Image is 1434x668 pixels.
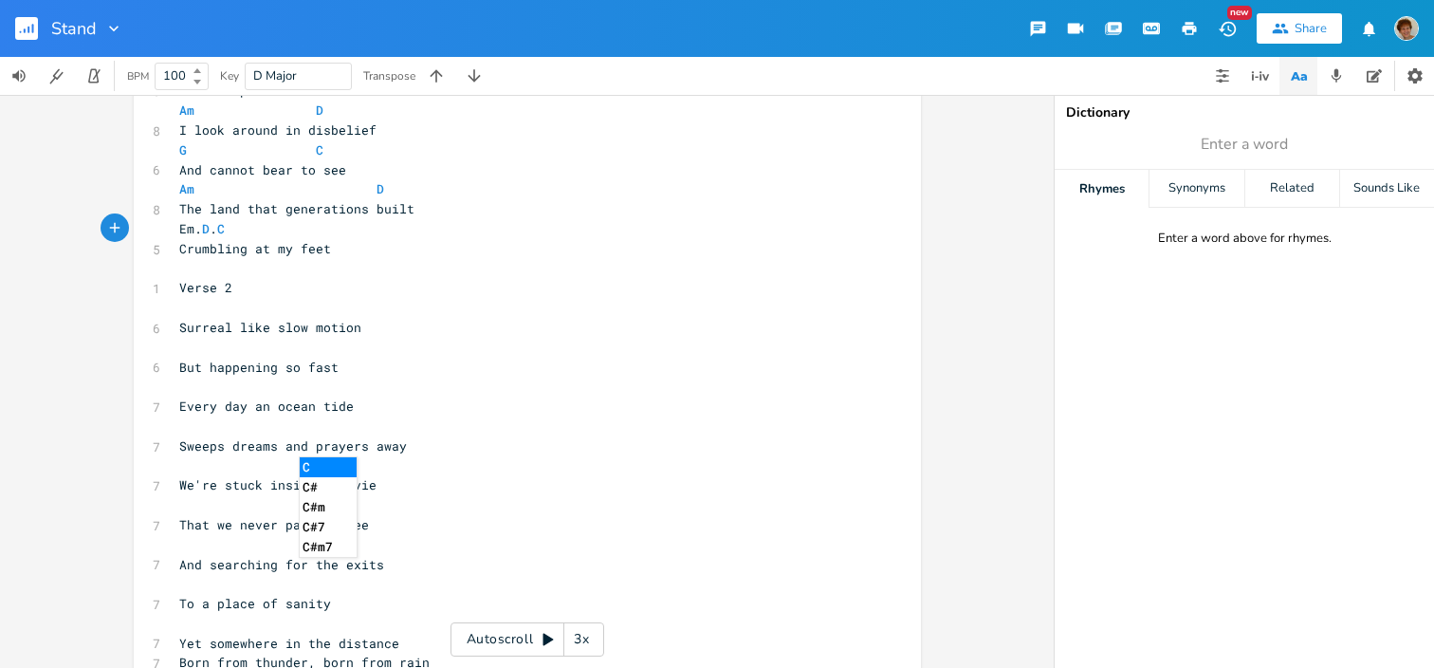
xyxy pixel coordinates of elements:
[363,70,415,82] div: Transpose
[300,517,357,537] li: C#7
[316,141,323,158] span: C
[179,220,225,237] span: Em. .
[253,67,297,84] span: D Major
[217,220,225,237] span: C
[179,437,407,455] span: Sweeps dreams and prayers away
[51,20,97,37] span: Stand
[179,200,414,217] span: The land that generations built
[450,622,604,657] div: Autoscroll
[179,476,377,493] span: We're stuck inside a movie
[179,556,384,573] span: And searching for the exits
[179,180,194,197] span: Am
[1055,170,1149,208] div: Rhymes
[300,537,357,557] li: C#m7
[179,398,354,415] span: Every day an ocean tide
[1201,134,1288,156] span: Enter a word
[179,635,399,652] span: Yet somewhere in the distance
[1257,13,1342,44] button: Share
[300,457,357,477] li: C
[179,121,377,139] span: I look around in disbelief
[202,220,210,237] span: D
[1149,170,1243,208] div: Synonyms
[220,70,239,82] div: Key
[564,622,598,657] div: 3x
[377,180,384,197] span: D
[1208,11,1246,46] button: New
[179,161,346,178] span: And cannot bear to see
[179,279,232,296] span: Verse 2
[300,497,357,517] li: C#m
[1066,106,1423,120] div: Dictionary
[1340,170,1434,208] div: Sounds Like
[316,102,323,119] span: D
[179,240,331,257] span: Crumbling at my feet
[179,359,339,376] span: But happening so fast
[179,141,187,158] span: G
[179,595,331,612] span: To a place of sanity
[1245,170,1339,208] div: Related
[179,516,369,533] span: That we never paid to see
[179,319,361,336] span: Surreal like slow motion
[1158,231,1332,247] div: Enter a word above for rhymes.
[179,102,194,119] span: Am
[1295,20,1327,37] div: Share
[1394,16,1419,41] img: scohenmusic
[127,71,149,82] div: BPM
[300,477,357,497] li: C#
[1227,6,1252,20] div: New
